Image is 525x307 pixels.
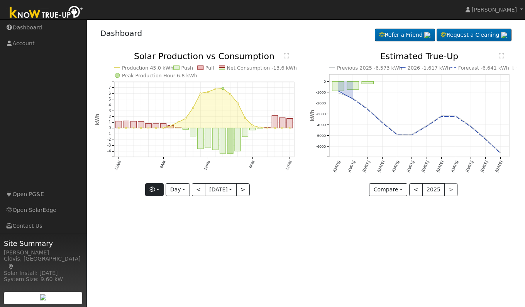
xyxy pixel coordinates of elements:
[264,128,270,128] rect: onclick=""
[347,160,356,173] text: [DATE]
[369,183,407,196] button: Compare
[376,160,385,173] text: [DATE]
[205,65,214,71] text: Pull
[409,183,423,196] button: <
[115,121,121,128] rect: onclick=""
[332,82,344,91] rect: onclick=""
[205,128,211,148] rect: onclick=""
[108,103,111,107] text: 4
[200,93,201,94] circle: onclick=""
[108,91,111,96] text: 6
[274,128,276,129] circle: onclick=""
[118,128,119,129] circle: onclick=""
[362,82,374,84] rect: onclick=""
[316,101,326,105] text: -2000
[281,128,283,129] circle: onclick=""
[160,124,166,128] rect: onclick=""
[222,87,224,90] circle: onclick=""
[424,32,430,38] img: retrieve
[4,269,83,277] div: Solar Install: [DATE]
[316,123,326,127] text: -4000
[229,94,231,95] circle: onclick=""
[484,138,487,141] circle: onclick=""
[472,7,517,13] span: [PERSON_NAME]
[425,125,428,128] circle: onclick=""
[421,160,430,173] text: [DATE]
[40,294,46,300] img: retrieve
[107,149,111,153] text: -4
[406,160,415,173] text: [DATE]
[257,128,263,129] rect: onclick=""
[244,117,246,119] circle: onclick=""
[259,127,261,128] circle: onclick=""
[242,128,248,137] rect: onclick=""
[323,79,326,84] text: 0
[484,137,487,140] circle: onclick=""
[108,126,111,130] text: 0
[287,119,293,128] rect: onclick=""
[380,51,459,61] text: Estimated True-Up
[108,114,111,119] text: 2
[237,102,238,104] circle: onclick=""
[134,51,274,61] text: Solar Production vs Consumption
[337,89,340,92] circle: onclick=""
[235,128,240,152] rect: onclick=""
[267,128,268,129] circle: onclick=""
[289,128,290,129] circle: onclick=""
[147,128,149,129] circle: onclick=""
[332,160,341,173] text: [DATE]
[113,160,122,171] text: 12AM
[8,264,15,270] a: Map
[227,65,297,71] text: Net Consumption -13.6 kWh
[316,144,326,148] text: -6000
[236,183,250,196] button: >
[168,126,173,128] rect: onclick=""
[455,115,458,118] circle: onclick=""
[435,160,444,173] text: [DATE]
[4,238,83,249] span: Site Summary
[252,125,253,126] circle: onclick=""
[100,29,142,38] a: Dashboard
[138,121,144,128] rect: onclick=""
[272,116,278,128] rect: onclick=""
[123,121,129,128] rect: onclick=""
[450,160,459,173] text: [DATE]
[337,91,340,94] circle: onclick=""
[107,143,111,148] text: -3
[4,275,83,283] div: System Size: 9.60 kW
[375,29,435,42] a: Refer a Friend
[130,121,136,128] rect: onclick=""
[440,114,443,118] circle: onclick=""
[215,88,216,90] circle: onclick=""
[316,133,326,138] text: -5000
[316,90,326,94] text: -1000
[499,151,502,154] circle: onclick=""
[366,108,369,111] circle: onclick=""
[183,128,188,130] rect: onclick=""
[185,118,186,119] circle: onclick=""
[107,138,111,142] text: -2
[166,183,190,196] button: Day
[422,183,445,196] button: 2025
[192,107,194,109] circle: onclick=""
[248,160,256,169] text: 6PM
[227,128,233,154] rect: onclick=""
[440,115,443,118] circle: onclick=""
[391,160,400,173] text: [DATE]
[410,133,413,136] circle: onclick=""
[480,160,489,173] text: [DATE]
[153,124,159,128] rect: onclick=""
[469,125,472,128] circle: onclick=""
[499,152,502,155] circle: onclick=""
[437,29,511,42] a: Request a Cleaning
[4,249,83,257] div: [PERSON_NAME]
[122,73,197,78] text: Peak Production Hour 6.8 kWh
[170,125,171,126] circle: onclick=""
[410,134,413,137] circle: onclick=""
[212,128,218,150] rect: onclick=""
[347,82,359,90] rect: onclick=""
[108,120,111,125] text: 1
[107,132,111,136] text: -1
[205,183,237,196] button: [DATE]
[197,128,203,149] rect: onclick=""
